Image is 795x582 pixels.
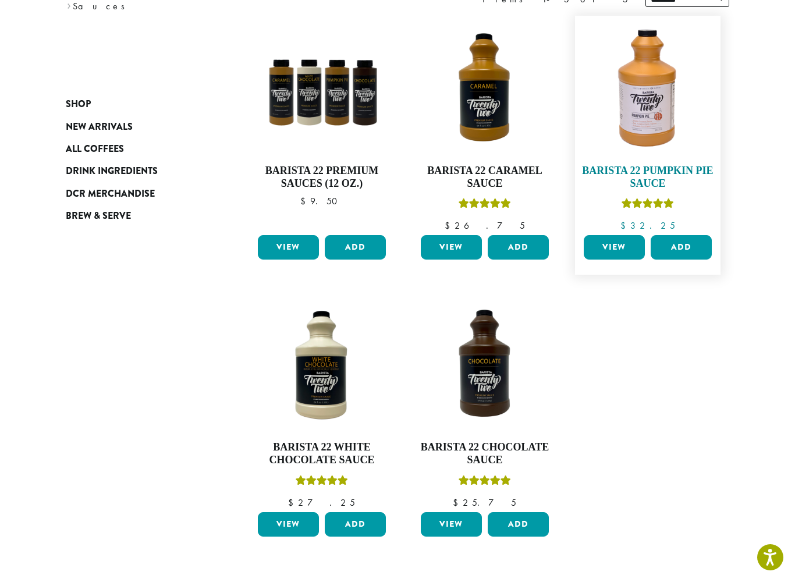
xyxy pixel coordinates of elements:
bdi: 32.25 [620,219,675,232]
span: Shop [66,97,91,112]
a: DCR Merchandise [66,183,205,205]
a: Barista 22 Chocolate SauceRated 5.00 out of 5 $25.75 [418,298,552,507]
div: Rated 5.00 out of 5 [296,474,348,491]
a: All Coffees [66,138,205,160]
span: New Arrivals [66,120,133,134]
a: New Arrivals [66,115,205,137]
span: $ [620,219,630,232]
div: Rated 5.00 out of 5 [459,474,511,491]
a: View [584,235,645,260]
a: Barista 22 Caramel SauceRated 5.00 out of 5 $26.75 [418,22,552,230]
bdi: 9.50 [300,195,343,207]
button: Add [488,235,549,260]
button: Add [325,235,386,260]
a: View [421,512,482,537]
h4: Barista 22 Caramel Sauce [418,165,552,190]
span: $ [300,195,310,207]
img: B22-Chocolate-Sauce_Stock-e1709240938998.png [418,298,552,432]
span: All Coffees [66,142,124,157]
button: Add [325,512,386,537]
a: View [258,235,319,260]
a: Barista 22 Pumpkin Pie SauceRated 5.00 out of 5 $32.25 [581,22,715,230]
h4: Barista 22 White Chocolate Sauce [255,441,389,466]
a: Barista 22 Premium Sauces (12 oz.) $9.50 [255,22,389,230]
bdi: 27.25 [288,496,355,509]
div: Rated 5.00 out of 5 [622,197,674,214]
a: View [421,235,482,260]
bdi: 26.75 [445,219,525,232]
button: Add [488,512,549,537]
a: Drink Ingredients [66,160,205,182]
a: Brew & Serve [66,205,205,227]
img: B22-White-Choclate-Sauce_Stock-1-e1712177177476.png [255,298,389,432]
bdi: 25.75 [453,496,516,509]
span: Brew & Serve [66,209,131,223]
img: DP3239.64-oz.01.default.png [581,22,715,155]
span: $ [453,496,463,509]
span: Drink Ingredients [66,164,158,179]
button: Add [651,235,712,260]
h4: Barista 22 Pumpkin Pie Sauce [581,165,715,190]
span: $ [445,219,455,232]
span: DCR Merchandise [66,187,155,201]
a: View [258,512,319,537]
a: Shop [66,93,205,115]
div: Rated 5.00 out of 5 [459,197,511,214]
a: Barista 22 White Chocolate SauceRated 5.00 out of 5 $27.25 [255,298,389,507]
h4: Barista 22 Premium Sauces (12 oz.) [255,165,389,190]
img: B22-Caramel-Sauce_Stock-e1709240861679.png [418,22,552,155]
img: B22SauceSqueeze_All-300x300.png [255,22,389,155]
h4: Barista 22 Chocolate Sauce [418,441,552,466]
span: $ [288,496,298,509]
